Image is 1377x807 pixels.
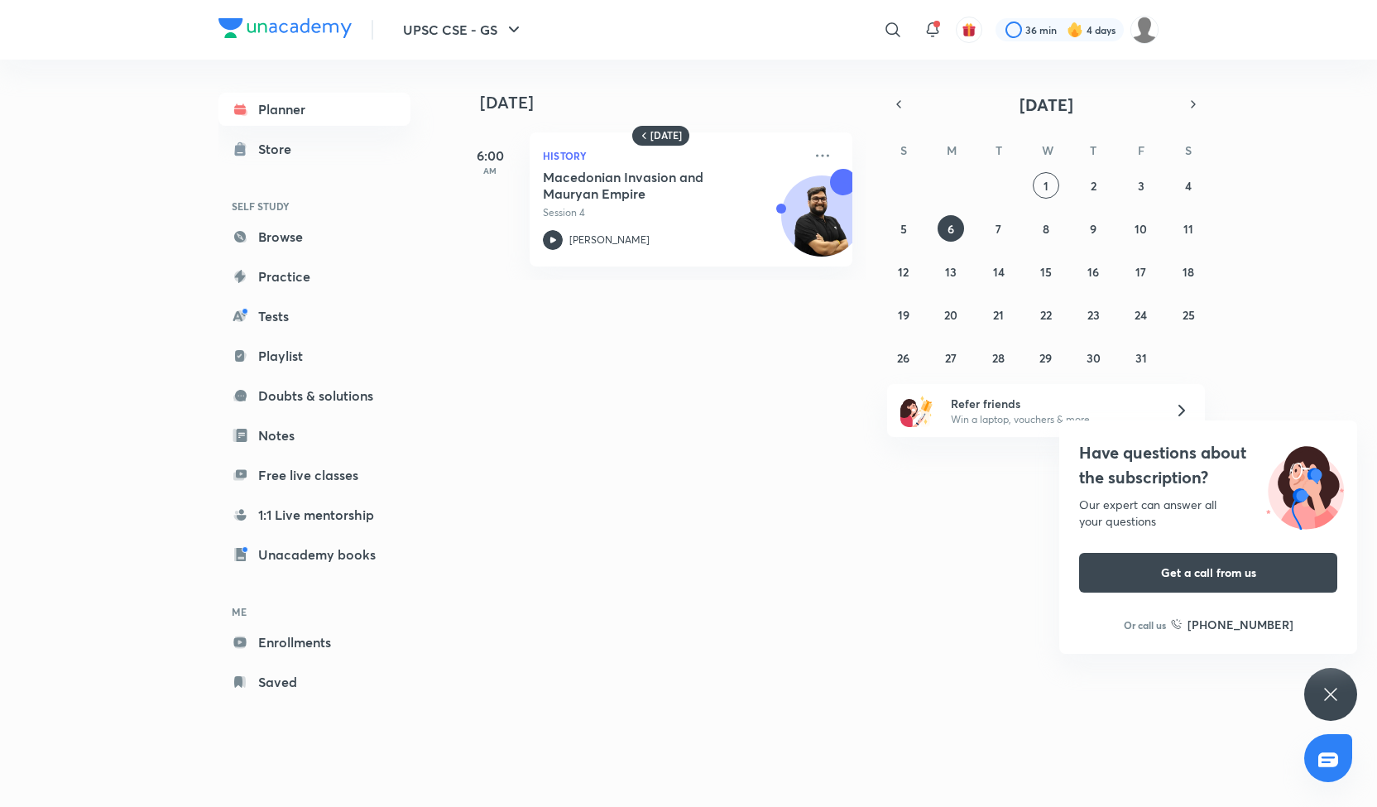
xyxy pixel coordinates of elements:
[986,344,1012,371] button: October 28, 2025
[218,18,352,42] a: Company Logo
[1187,616,1293,633] h6: [PHONE_NUMBER]
[944,307,957,323] abbr: October 20, 2025
[1135,307,1147,323] abbr: October 24, 2025
[1033,258,1059,285] button: October 15, 2025
[1175,215,1202,242] button: October 11, 2025
[1042,142,1053,158] abbr: Wednesday
[986,301,1012,328] button: October 21, 2025
[1128,215,1154,242] button: October 10, 2025
[910,93,1182,116] button: [DATE]
[951,412,1154,427] p: Win a laptop, vouchers & more
[218,626,410,659] a: Enrollments
[900,394,933,427] img: referral
[218,419,410,452] a: Notes
[993,307,1004,323] abbr: October 21, 2025
[1020,94,1073,116] span: [DATE]
[218,379,410,412] a: Doubts & solutions
[1079,497,1337,530] div: Our expert can answer all your questions
[1175,172,1202,199] button: October 4, 2025
[1080,258,1106,285] button: October 16, 2025
[1185,142,1192,158] abbr: Saturday
[938,344,964,371] button: October 27, 2025
[1087,307,1100,323] abbr: October 23, 2025
[945,350,957,366] abbr: October 27, 2025
[218,192,410,220] h6: SELF STUDY
[890,344,917,371] button: October 26, 2025
[1090,142,1096,158] abbr: Thursday
[218,300,410,333] a: Tests
[480,93,869,113] h4: [DATE]
[996,142,1002,158] abbr: Tuesday
[218,598,410,626] h6: ME
[1175,258,1202,285] button: October 18, 2025
[898,264,909,280] abbr: October 12, 2025
[1253,440,1357,530] img: ttu_illustration_new.svg
[992,350,1005,366] abbr: October 28, 2025
[1183,307,1195,323] abbr: October 25, 2025
[947,142,957,158] abbr: Monday
[1130,16,1159,44] img: Diveesha Deevela
[1044,178,1048,194] abbr: October 1, 2025
[1128,301,1154,328] button: October 24, 2025
[1091,178,1096,194] abbr: October 2, 2025
[1087,264,1099,280] abbr: October 16, 2025
[1128,344,1154,371] button: October 31, 2025
[1138,178,1144,194] abbr: October 3, 2025
[1135,350,1147,366] abbr: October 31, 2025
[1183,221,1193,237] abbr: October 11, 2025
[996,221,1001,237] abbr: October 7, 2025
[890,258,917,285] button: October 12, 2025
[1080,215,1106,242] button: October 9, 2025
[1185,178,1192,194] abbr: October 4, 2025
[258,139,301,159] div: Store
[218,132,410,166] a: Store
[938,301,964,328] button: October 20, 2025
[218,665,410,699] a: Saved
[1039,350,1052,366] abbr: October 29, 2025
[1033,215,1059,242] button: October 8, 2025
[1040,307,1052,323] abbr: October 22, 2025
[1080,172,1106,199] button: October 2, 2025
[1080,301,1106,328] button: October 23, 2025
[1135,221,1147,237] abbr: October 10, 2025
[900,221,907,237] abbr: October 5, 2025
[393,13,534,46] button: UPSC CSE - GS
[938,215,964,242] button: October 6, 2025
[218,339,410,372] a: Playlist
[569,233,650,247] p: [PERSON_NAME]
[898,307,909,323] abbr: October 19, 2025
[1087,350,1101,366] abbr: October 30, 2025
[962,22,976,37] img: avatar
[782,185,861,264] img: Avatar
[900,142,907,158] abbr: Sunday
[890,215,917,242] button: October 5, 2025
[218,18,352,38] img: Company Logo
[218,498,410,531] a: 1:1 Live mentorship
[890,301,917,328] button: October 19, 2025
[457,146,523,166] h5: 6:00
[1079,553,1337,593] button: Get a call from us
[1183,264,1194,280] abbr: October 18, 2025
[543,169,749,202] h5: Macedonian Invasion and Mauryan Empire
[1138,142,1144,158] abbr: Friday
[1171,616,1293,633] a: [PHONE_NUMBER]
[1175,301,1202,328] button: October 25, 2025
[986,258,1012,285] button: October 14, 2025
[218,260,410,293] a: Practice
[951,395,1154,412] h6: Refer friends
[897,350,909,366] abbr: October 26, 2025
[1128,172,1154,199] button: October 3, 2025
[650,129,682,142] h6: [DATE]
[1043,221,1049,237] abbr: October 8, 2025
[986,215,1012,242] button: October 7, 2025
[1033,344,1059,371] button: October 29, 2025
[1067,22,1083,38] img: streak
[218,220,410,253] a: Browse
[218,459,410,492] a: Free live classes
[1090,221,1096,237] abbr: October 9, 2025
[218,93,410,126] a: Planner
[1135,264,1146,280] abbr: October 17, 2025
[543,205,803,220] p: Session 4
[1040,264,1052,280] abbr: October 15, 2025
[1080,344,1106,371] button: October 30, 2025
